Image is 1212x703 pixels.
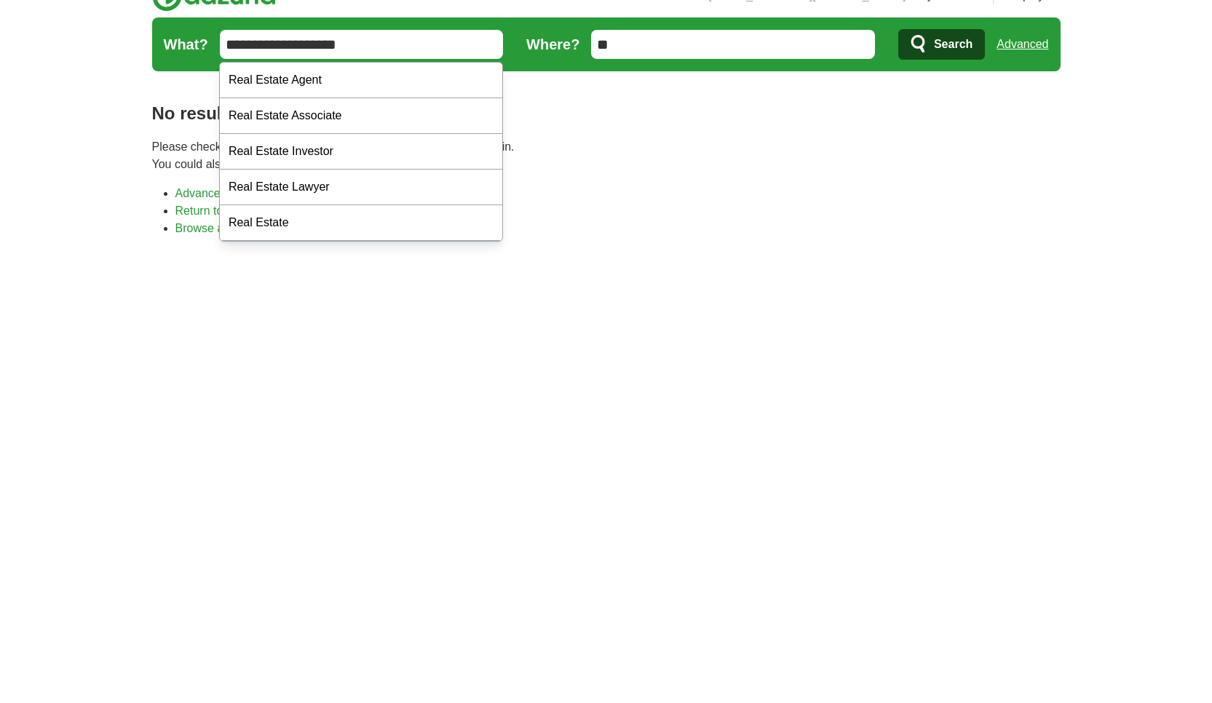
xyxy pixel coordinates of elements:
[898,29,985,60] button: Search
[164,33,208,55] label: What?
[175,222,469,234] a: Browse all live results across the [GEOGRAPHIC_DATA]
[152,100,1061,127] h1: No results found
[526,33,579,55] label: Where?
[934,30,973,59] span: Search
[152,138,1061,173] p: Please check your spelling or enter another search term and try again. You could also try one of ...
[997,30,1048,59] a: Advanced
[175,187,266,199] a: Advanced search
[175,204,384,217] a: Return to the home page and start again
